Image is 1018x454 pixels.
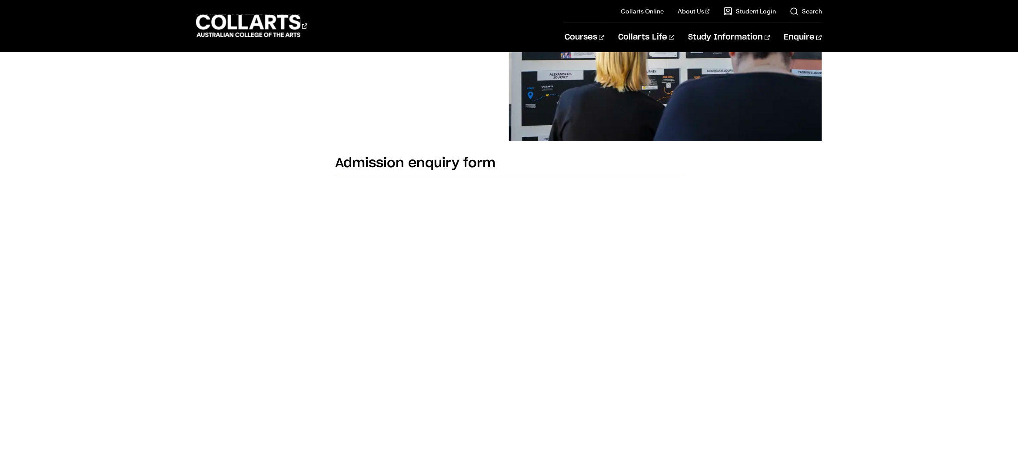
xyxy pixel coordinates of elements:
a: Study Information [689,23,770,52]
a: Search [790,7,822,16]
a: Student Login [724,7,776,16]
a: About Us [678,7,710,16]
a: Collarts Online [621,7,664,16]
a: Enquire [784,23,822,52]
a: Collarts Life [618,23,674,52]
h2: Admission enquiry form [335,155,683,177]
div: Go to homepage [196,13,307,38]
a: Courses [565,23,604,52]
